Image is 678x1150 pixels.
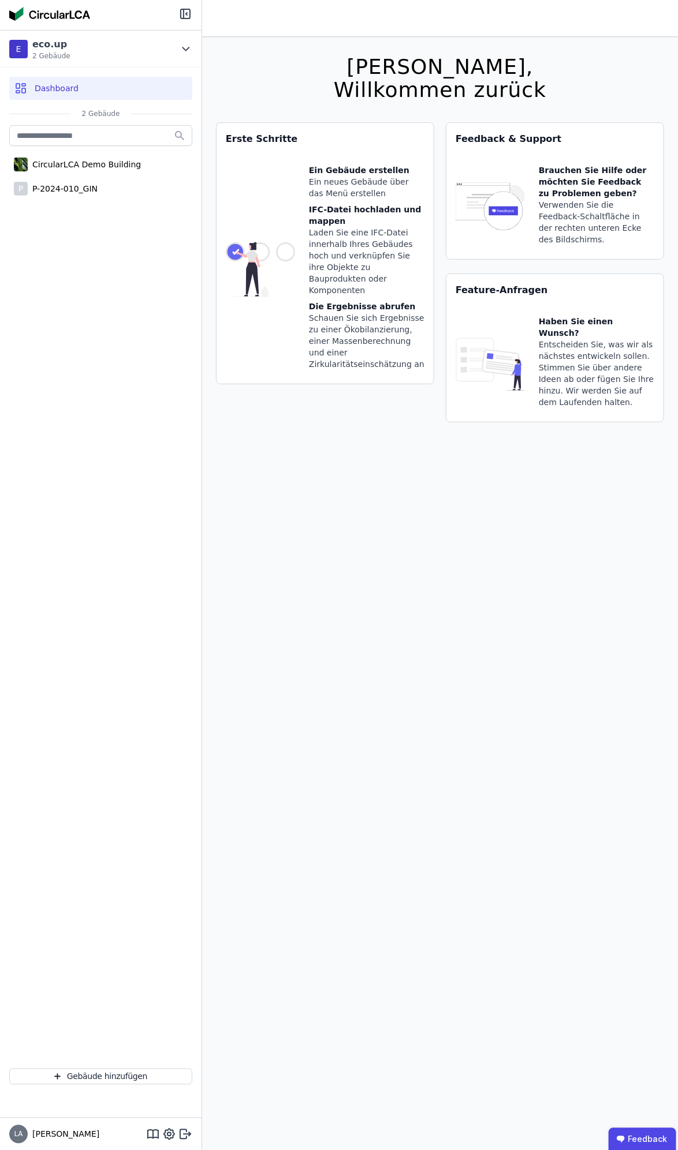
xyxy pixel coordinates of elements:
[14,1131,23,1138] span: LA
[539,339,654,408] div: Entscheiden Sie, was wir als nächstes entwickeln sollen. Stimmen Sie über andere Ideen ab oder fü...
[28,1129,99,1140] span: [PERSON_NAME]
[9,40,28,58] div: E
[9,7,90,21] img: Concular
[309,312,424,370] div: Schauen Sie sich Ergebnisse zu einer Ökobilanzierung, einer Massenberechnung und einer Zirkularit...
[456,164,525,250] img: feedback-icon-HCTs5lye.svg
[32,38,70,51] div: eco.up
[35,83,79,94] span: Dashboard
[14,182,28,196] div: P
[14,155,28,174] img: CircularLCA Demo Building
[70,109,132,118] span: 2 Gebäude
[539,316,654,339] div: Haben Sie einen Wunsch?
[217,123,434,155] div: Erste Schritte
[309,204,424,227] div: IFC-Datei hochladen und mappen
[446,274,664,306] div: Feature-Anfragen
[309,301,424,312] div: Die Ergebnisse abrufen
[446,123,664,155] div: Feedback & Support
[456,316,525,413] img: feature_request_tile-UiXE1qGU.svg
[28,159,141,170] div: CircularLCA Demo Building
[539,199,654,245] div: Verwenden Sie die Feedback-Schaltfläche in der rechten unteren Ecke des Bildschirms.
[28,183,98,194] div: P-2024-010_GIN
[226,164,295,374] img: getting_started_tile-DrF_GRSv.svg
[309,227,424,296] div: Laden Sie eine IFC-Datei innerhalb Ihres Gebäudes hoch und verknüpfen Sie ihre Objekte zu Bauprod...
[9,1069,192,1085] button: Gebäude hinzufügen
[334,78,546,102] div: Willkommen zurück
[32,51,70,61] span: 2 Gebäude
[539,164,654,199] div: Brauchen Sie Hilfe oder möchten Sie Feedback zu Problemen geben?
[334,55,546,78] div: [PERSON_NAME],
[309,164,424,176] div: Ein Gebäude erstellen
[309,176,424,199] div: Ein neues Gebäude über das Menü erstellen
